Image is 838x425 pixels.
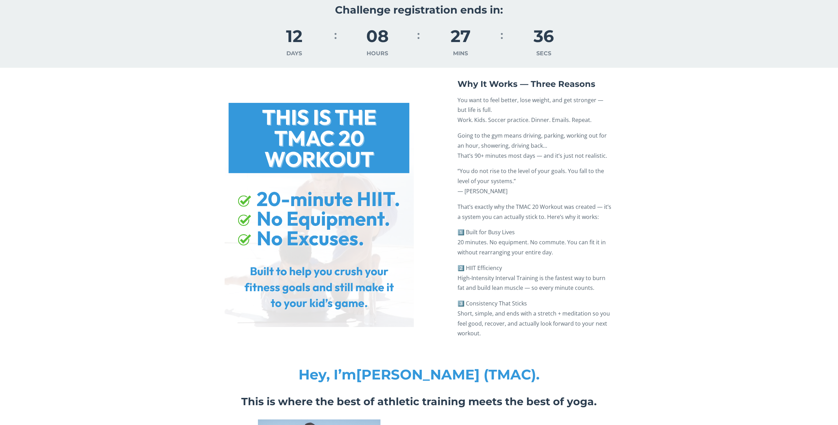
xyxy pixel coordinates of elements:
[291,3,547,17] h2: Challenge registration ends in:
[458,131,613,161] p: Going to the gym means driving, parking, working out for an hour, showering, driving back… That’s...
[356,366,539,383] span: [PERSON_NAME] (TMAC).
[508,50,580,57] h6: SECS
[458,299,613,338] p: 3️⃣ Consistency That Sticks Short, simple, and ends with a stretch + meditation so you feel good,...
[424,50,497,57] h6: MINS
[458,79,595,89] strong: Why It Works — Three Reasons
[458,166,613,196] p: “You do not rise to the level of your goals. You fall to the level of your systems.” — [PERSON_NAME]
[258,28,331,44] h2: 12
[458,227,613,257] p: 1️⃣ Built for Busy Lives 20 minutes. No equipment. No commute. You can fit it in without rearrang...
[341,28,414,44] h2: 08
[424,28,497,44] h2: 27
[458,202,613,222] p: That’s exactly why the TMAC 20 Workout was created — it’s a system you can actually stick to. Her...
[508,28,580,44] h2: 36
[458,263,613,293] p: 2️⃣ HIIT Efficiency High-Intensity Interval Training is the fastest way to burn fat and build lea...
[341,50,414,57] h6: HOURS
[258,50,331,57] h6: DAYS
[299,366,356,383] span: Hey, I’m
[241,395,597,408] span: This is where the best of athletic training meets the best of yoga.
[225,90,414,327] img: 6454c54-31ed-0aa6-810e-a7e5b17c35fc_TMAC_Fitness_-_IG_Portrait_4_.png
[458,95,613,125] p: You want to feel better, lose weight, and get stronger — but life is full. Work. Kids. Soccer pra...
